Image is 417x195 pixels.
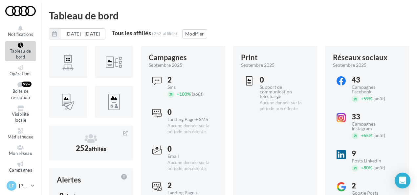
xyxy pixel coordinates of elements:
span: Notifications [8,32,33,37]
span: Campagnes [9,167,32,173]
a: Campagnes [5,160,36,174]
div: Alertes [57,176,81,183]
a: Opérations [5,64,36,78]
span: (août) [192,91,204,97]
span: + [361,165,363,170]
span: septembre 2025 [333,62,366,68]
span: + [361,133,363,138]
div: Tous les affiliés [112,30,151,36]
div: 2 [167,76,211,84]
div: 43 [352,76,396,84]
div: Campagnes Instagram [352,122,396,131]
span: (août) [373,96,385,101]
span: + [361,96,363,101]
div: 0 [260,76,309,84]
div: Email [167,154,211,158]
a: Boîte de réception 99+ [5,80,36,101]
span: LF [9,183,14,189]
div: Sms [167,85,211,89]
div: Support de communication téléchargé [260,85,309,99]
button: Modifier [182,29,207,38]
button: [DATE] - [DATE] [49,28,105,39]
span: Tableau de bord [10,48,31,60]
span: septembre 2025 [241,62,274,68]
span: 59% [361,96,372,101]
span: 100% [177,91,191,97]
a: Tableau de bord [5,41,36,61]
span: affiliés [89,145,106,152]
div: 99+ [22,82,32,87]
div: Aucune donnée sur la période précédente [260,100,309,112]
a: Médiathèque [5,127,36,141]
span: Mon réseau [9,151,32,156]
span: 80% [361,165,372,170]
span: Opérations [10,71,32,76]
span: septembre 2025 [149,62,182,68]
div: Print [241,54,258,61]
div: 0 [167,145,211,153]
div: 9 [352,150,396,157]
div: 33 [352,113,396,120]
span: (août) [373,133,385,138]
span: + [177,91,179,97]
div: Posts LinkedIn [352,158,396,163]
span: Visibilité locale [12,111,29,123]
div: Aucune donnée sur la période précédente [167,123,211,135]
div: Tableau de bord [49,11,409,20]
span: Boîte de réception [11,89,30,100]
div: Landing Page + SMS [167,117,211,122]
button: Notifications [5,24,36,38]
div: 0 [167,109,211,116]
a: Visibilité locale [5,104,36,124]
div: 2 [352,182,401,189]
div: 2 [167,182,211,189]
a: LF [PERSON_NAME] [5,180,36,192]
div: Open Intercom Messenger [395,173,410,188]
div: Campagnes Facebook [352,85,396,94]
span: Médiathèque [8,134,34,139]
span: 252 [76,144,106,153]
button: [DATE] - [DATE] [60,28,105,39]
span: (août) [373,165,385,170]
p: [PERSON_NAME] [19,183,28,189]
div: Campagnes [149,54,187,61]
div: Réseaux sociaux [333,54,387,61]
span: 65% [361,133,372,138]
div: Aucune donnée sur la période précédente [167,160,211,172]
a: Mon réseau [5,143,36,158]
div: (252 affiliés) [152,31,177,36]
